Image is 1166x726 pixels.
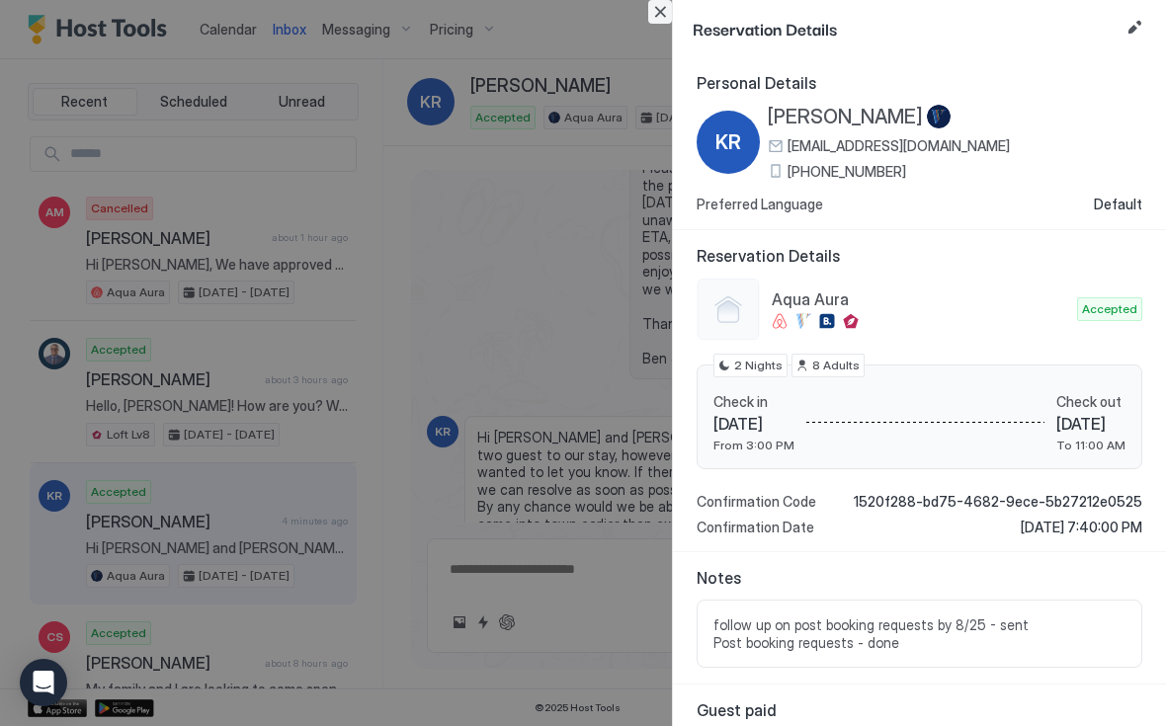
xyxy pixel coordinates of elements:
[713,393,794,411] span: Check in
[1056,414,1125,434] span: [DATE]
[697,568,1142,588] span: Notes
[788,137,1010,155] span: [EMAIL_ADDRESS][DOMAIN_NAME]
[1021,519,1142,536] span: [DATE] 7:40:00 PM
[713,414,794,434] span: [DATE]
[693,16,1119,40] span: Reservation Details
[697,493,816,511] span: Confirmation Code
[854,493,1142,511] span: 1520f288-bd75-4682-9ece-5b27212e0525
[697,73,1142,93] span: Personal Details
[788,163,906,181] span: [PHONE_NUMBER]
[1082,300,1137,318] span: Accepted
[768,105,923,129] span: [PERSON_NAME]
[697,246,1142,266] span: Reservation Details
[713,438,794,452] span: From 3:00 PM
[715,127,741,157] span: KR
[1094,196,1142,213] span: Default
[1056,438,1125,452] span: To 11:00 AM
[697,700,1142,720] span: Guest paid
[1056,393,1125,411] span: Check out
[772,289,1069,309] span: Aqua Aura
[713,616,1125,651] span: follow up on post booking requests by 8/25 - sent Post booking requests - done
[734,357,783,374] span: 2 Nights
[20,659,67,706] div: Open Intercom Messenger
[697,196,823,213] span: Preferred Language
[812,357,860,374] span: 8 Adults
[1123,16,1146,40] button: Edit reservation
[697,519,814,536] span: Confirmation Date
